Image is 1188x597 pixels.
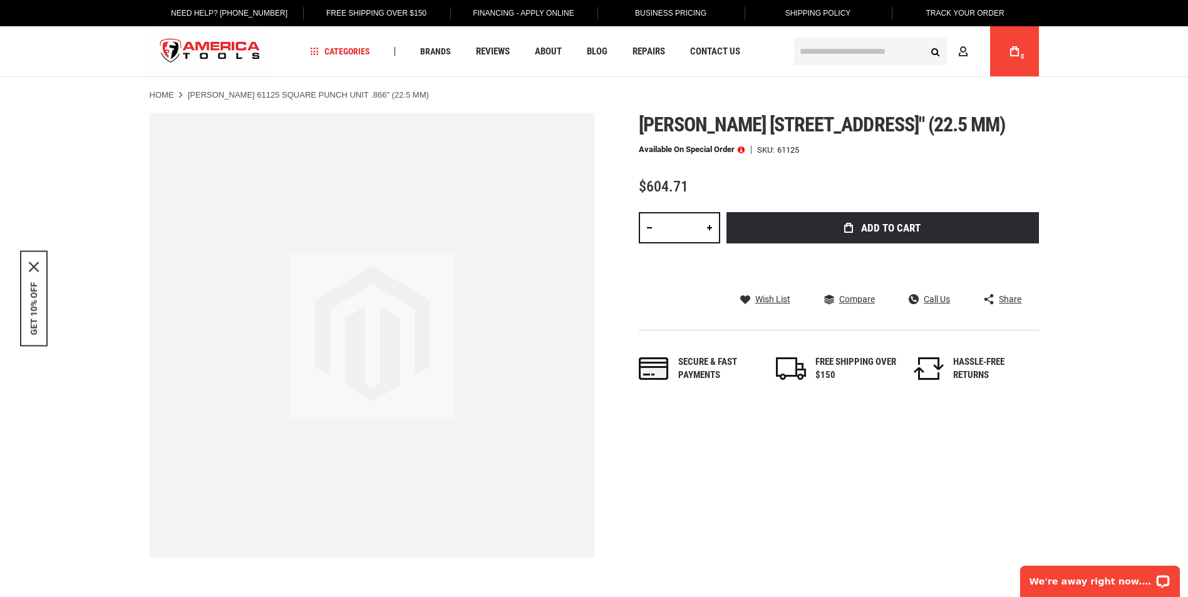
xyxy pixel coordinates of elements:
[188,90,429,99] strong: [PERSON_NAME] 61125 SQUARE PUNCH UNIT .866" (22.5 MM)
[639,145,745,154] p: Available on Special Order
[724,247,1041,283] iframe: Secure express checkout frame
[740,293,790,305] a: Wish List
[627,43,671,60] a: Repairs
[639,178,688,195] span: $604.71
[529,43,567,60] a: About
[150,28,271,75] img: America Tools
[824,293,875,305] a: Compare
[29,262,39,272] button: Close
[420,47,451,56] span: Brands
[839,295,875,304] span: Compare
[150,89,174,101] a: Home
[1021,53,1025,60] span: 0
[1012,558,1188,597] iframe: LiveChat chat widget
[639,357,669,380] img: payments
[310,47,370,56] span: Categories
[639,113,1006,136] span: [PERSON_NAME] [STREET_ADDRESS]" (22.5 mm)
[1003,26,1026,76] a: 0
[29,282,39,335] button: GET 10% OFF
[757,146,777,154] strong: SKU
[999,295,1021,304] span: Share
[476,47,510,56] span: Reviews
[785,9,851,18] span: Shipping Policy
[150,28,271,75] a: store logo
[815,355,897,382] div: FREE SHIPPING OVER $150
[776,357,806,380] img: shipping
[535,47,562,56] span: About
[587,47,607,56] span: Blog
[726,212,1039,243] button: Add to Cart
[29,262,39,272] svg: close icon
[633,47,665,56] span: Repairs
[684,43,746,60] a: Contact Us
[953,355,1035,382] div: HASSLE-FREE RETURNS
[909,293,950,305] a: Call Us
[924,295,950,304] span: Call Us
[290,253,454,417] img: image.jpg
[690,47,740,56] span: Contact Us
[581,43,613,60] a: Blog
[924,39,948,63] button: Search
[304,43,376,60] a: Categories
[755,295,790,304] span: Wish List
[678,355,760,382] div: Secure & fast payments
[777,146,799,154] div: 61125
[914,357,944,380] img: returns
[415,43,457,60] a: Brands
[470,43,515,60] a: Reviews
[861,223,921,233] span: Add to Cart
